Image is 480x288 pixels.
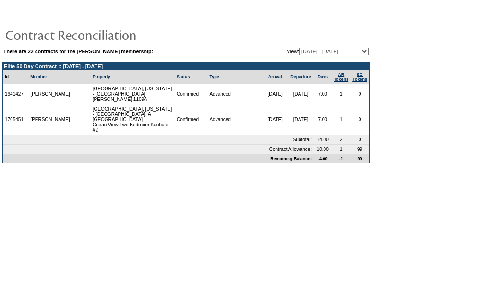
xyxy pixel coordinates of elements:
[350,84,369,104] td: 0
[30,75,47,79] a: Member
[313,145,332,154] td: 10.00
[268,75,282,79] a: Arrival
[332,104,350,135] td: 1
[175,104,208,135] td: Confirmed
[3,63,369,70] td: Elite 50 Day Contract :: [DATE] - [DATE]
[207,104,262,135] td: Advanced
[3,49,153,54] b: There are 22 contracts for the [PERSON_NAME] membership:
[93,75,110,79] a: Property
[350,154,369,163] td: 99
[313,84,332,104] td: 7.00
[332,154,350,163] td: -1
[28,104,72,135] td: [PERSON_NAME]
[350,145,369,154] td: 99
[3,70,28,84] td: Id
[350,104,369,135] td: 0
[3,145,313,154] td: Contract Allowance:
[317,75,328,79] a: Days
[175,84,208,104] td: Confirmed
[3,154,313,163] td: Remaining Balance:
[352,72,367,82] a: SGTokens
[91,84,175,104] td: [GEOGRAPHIC_DATA], [US_STATE] - [GEOGRAPHIC_DATA] [PERSON_NAME] 1109A
[332,145,350,154] td: 1
[290,75,311,79] a: Departure
[313,154,332,163] td: -4.00
[262,84,288,104] td: [DATE]
[177,75,190,79] a: Status
[240,48,369,55] td: View:
[332,84,350,104] td: 1
[332,135,350,145] td: 2
[28,84,72,104] td: [PERSON_NAME]
[3,104,28,135] td: 1765451
[313,135,332,145] td: 14.00
[262,104,288,135] td: [DATE]
[5,25,197,44] img: pgTtlContractReconciliation.gif
[334,72,348,82] a: ARTokens
[209,75,219,79] a: Type
[350,135,369,145] td: 0
[3,135,313,145] td: Subtotal:
[3,84,28,104] td: 1641427
[91,104,175,135] td: [GEOGRAPHIC_DATA], [US_STATE] - [GEOGRAPHIC_DATA], A [GEOGRAPHIC_DATA] Ocean View Two Bedroom Kau...
[288,84,313,104] td: [DATE]
[313,104,332,135] td: 7.00
[207,84,262,104] td: Advanced
[288,104,313,135] td: [DATE]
